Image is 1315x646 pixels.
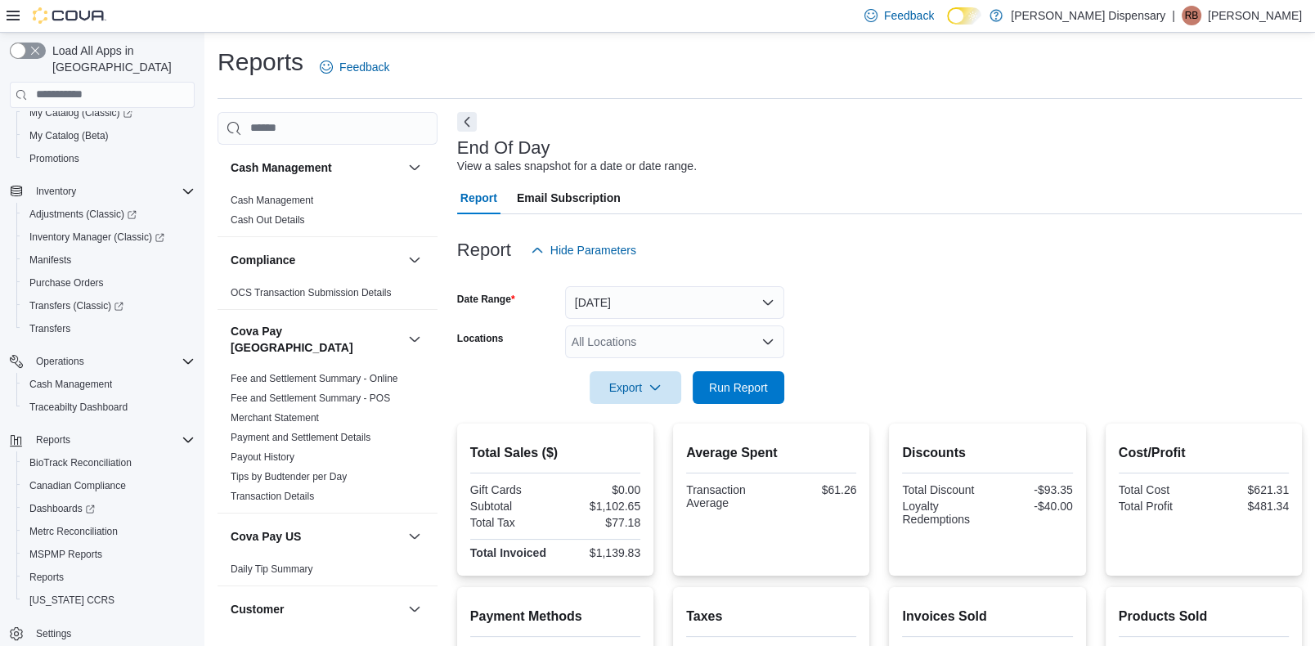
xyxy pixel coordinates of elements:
span: Merchant Statement [231,411,319,424]
div: Gift Cards [470,483,552,496]
div: Total Discount [902,483,984,496]
a: Traceabilty Dashboard [23,397,134,417]
span: RB [1185,6,1199,25]
div: View a sales snapshot for a date or date range. [457,158,697,175]
h3: Cova Pay US [231,528,301,545]
a: Fee and Settlement Summary - POS [231,393,390,404]
span: Promotions [29,152,79,165]
a: Inventory Manager (Classic) [23,227,171,247]
span: Hide Parameters [550,242,636,258]
a: My Catalog (Beta) [23,126,115,146]
a: Cash Management [231,195,313,206]
span: Daily Tip Summary [231,563,313,576]
span: Purchase Orders [29,276,104,289]
button: Settings [3,621,201,645]
h2: Products Sold [1119,607,1289,626]
span: Metrc Reconciliation [29,525,118,538]
div: Transaction Average [686,483,768,509]
button: Reports [29,430,77,450]
span: Metrc Reconciliation [23,522,195,541]
a: Daily Tip Summary [231,563,313,575]
div: Total Cost [1119,483,1201,496]
span: Load All Apps in [GEOGRAPHIC_DATA] [46,43,195,75]
span: Dashboards [23,499,195,518]
div: Cova Pay [GEOGRAPHIC_DATA] [218,369,438,513]
button: Transfers [16,317,201,340]
div: $61.26 [774,483,856,496]
a: Feedback [313,51,396,83]
h2: Discounts [902,443,1072,463]
p: | [1172,6,1175,25]
button: Cash Management [16,373,201,396]
button: Run Report [693,371,784,404]
span: Feedback [884,7,934,24]
button: Hide Parameters [524,234,643,267]
span: Transfers (Classic) [29,299,123,312]
a: Adjustments (Classic) [23,204,143,224]
button: Customer [231,601,402,617]
button: My Catalog (Beta) [16,124,201,147]
div: $621.31 [1207,483,1289,496]
span: Run Report [709,379,768,396]
span: Promotions [23,149,195,168]
strong: Total Invoiced [470,546,546,559]
h2: Payment Methods [470,607,640,626]
span: Fee and Settlement Summary - POS [231,392,390,405]
a: Tips by Budtender per Day [231,471,347,482]
h3: End Of Day [457,138,550,158]
span: Reports [29,571,64,584]
span: Transaction Details [231,490,314,503]
img: Cova [33,7,106,24]
button: Cova Pay [GEOGRAPHIC_DATA] [231,323,402,356]
a: MSPMP Reports [23,545,109,564]
span: Operations [29,352,195,371]
span: Dashboards [29,502,95,515]
span: Feedback [339,59,389,75]
a: Dashboards [16,497,201,520]
div: Cash Management [218,191,438,236]
a: Reports [23,567,70,587]
span: Manifests [23,250,195,270]
a: Transfers (Classic) [16,294,201,317]
a: Merchant Statement [231,412,319,424]
span: Transfers [29,322,70,335]
span: Purchase Orders [23,273,195,293]
span: Transfers [23,319,195,339]
button: Traceabilty Dashboard [16,396,201,419]
button: Cash Management [405,158,424,177]
div: Compliance [218,283,438,309]
span: Traceabilty Dashboard [29,401,128,414]
button: Cova Pay US [231,528,402,545]
span: Canadian Compliance [23,476,195,496]
a: Promotions [23,149,86,168]
a: Adjustments (Classic) [16,203,201,226]
span: Payment and Settlement Details [231,431,370,444]
a: Inventory Manager (Classic) [16,226,201,249]
div: Total Profit [1119,500,1201,513]
span: Traceabilty Dashboard [23,397,195,417]
button: Purchase Orders [16,271,201,294]
span: Settings [36,627,71,640]
a: Payout History [231,451,294,463]
a: Metrc Reconciliation [23,522,124,541]
span: Inventory [29,182,195,201]
span: Tips by Budtender per Day [231,470,347,483]
button: Export [590,371,681,404]
span: My Catalog (Beta) [29,129,109,142]
button: Next [457,112,477,132]
h2: Invoices Sold [902,607,1072,626]
div: $77.18 [559,516,640,529]
a: Transaction Details [231,491,314,502]
h2: Taxes [686,607,856,626]
button: BioTrack Reconciliation [16,451,201,474]
a: Purchase Orders [23,273,110,293]
h2: Total Sales ($) [470,443,640,463]
button: [DATE] [565,286,784,319]
button: Cova Pay [GEOGRAPHIC_DATA] [405,330,424,349]
label: Locations [457,332,504,345]
button: Cash Management [231,159,402,176]
div: -$40.00 [991,500,1073,513]
span: My Catalog (Classic) [29,106,132,119]
h3: Cash Management [231,159,332,176]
